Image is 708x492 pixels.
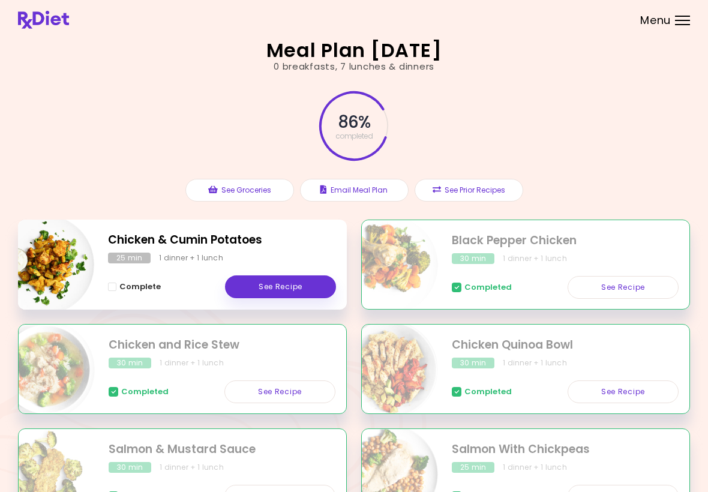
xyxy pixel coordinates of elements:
div: 0 breakfasts , 7 lunches & dinners [274,60,434,74]
span: Completed [464,283,512,292]
h2: Meal Plan [DATE] [266,41,442,60]
h2: Black Pepper Chicken [452,232,679,250]
img: Info - Black Pepper Chicken [338,215,438,315]
h2: Chicken Quinoa Bowl [452,337,679,354]
img: Info - Chicken Quinoa Bowl [338,320,438,419]
div: 1 dinner + 1 lunch [160,462,224,473]
img: RxDiet [18,11,69,29]
span: completed [335,133,373,140]
button: See Groceries [185,179,294,202]
a: See Recipe - Chicken Quinoa Bowl [568,380,679,403]
h2: Chicken & Cumin Potatoes [108,232,336,249]
div: 25 min [452,462,494,473]
a: See Recipe - Chicken and Rice Stew [224,380,335,403]
a: See Recipe - Chicken & Cumin Potatoes [225,275,336,298]
div: 30 min [452,358,494,368]
span: Menu [640,15,671,26]
a: See Recipe - Black Pepper Chicken [568,276,679,299]
span: Completed [121,387,169,397]
div: 30 min [109,462,151,473]
div: 1 dinner + 1 lunch [159,253,223,263]
button: Complete - Chicken & Cumin Potatoes [108,280,161,294]
div: 1 dinner + 1 lunch [503,253,567,264]
div: 1 dinner + 1 lunch [160,358,224,368]
div: 1 dinner + 1 lunch [503,358,567,368]
h2: Salmon & Mustard Sauce [109,441,335,458]
button: See Prior Recipes [415,179,523,202]
span: Completed [464,387,512,397]
div: 1 dinner + 1 lunch [503,462,567,473]
div: 30 min [452,253,494,264]
h2: Chicken and Rice Stew [109,337,335,354]
button: Email Meal Plan [300,179,409,202]
span: 86 % [338,112,370,133]
div: 30 min [109,358,151,368]
span: Complete [119,282,161,292]
h2: Salmon With Chickpeas [452,441,679,458]
div: 25 min [108,253,151,263]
